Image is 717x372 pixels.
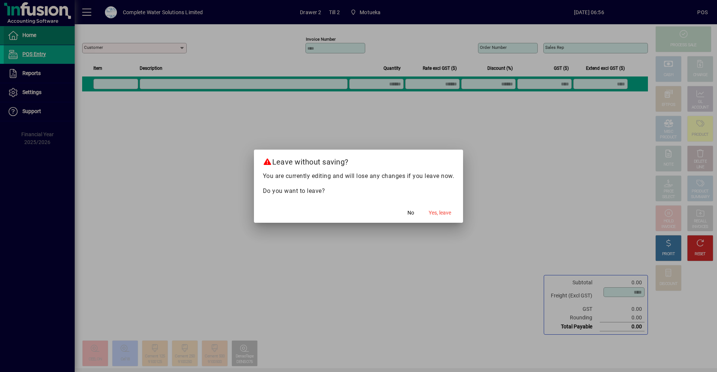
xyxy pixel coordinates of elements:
[429,209,451,217] span: Yes, leave
[399,206,423,220] button: No
[263,187,454,196] p: Do you want to leave?
[426,206,454,220] button: Yes, leave
[263,172,454,181] p: You are currently editing and will lose any changes if you leave now.
[254,150,463,171] h2: Leave without saving?
[407,209,414,217] span: No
